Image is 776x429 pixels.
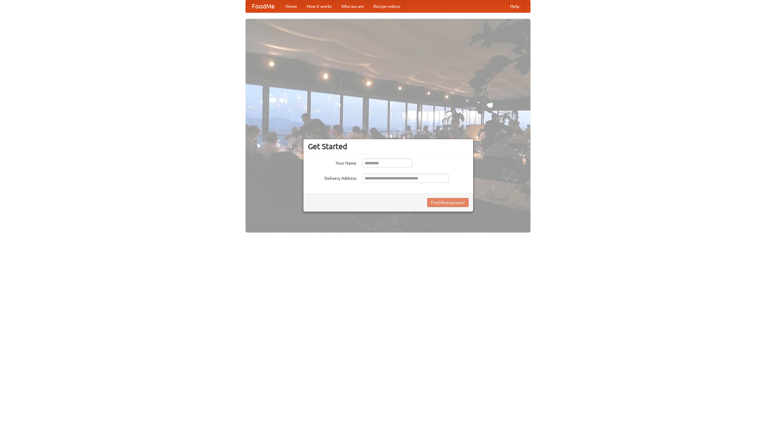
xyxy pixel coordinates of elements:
label: Your Name [308,159,356,166]
a: Who we are [336,0,369,12]
a: Help [505,0,524,12]
button: Find Restaurants! [427,198,469,207]
a: Home [281,0,302,12]
a: Recipe videos [369,0,405,12]
a: How it works [302,0,336,12]
label: Delivery Address [308,174,356,181]
a: FoodMe [246,0,281,12]
h3: Get Started [308,142,469,151]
